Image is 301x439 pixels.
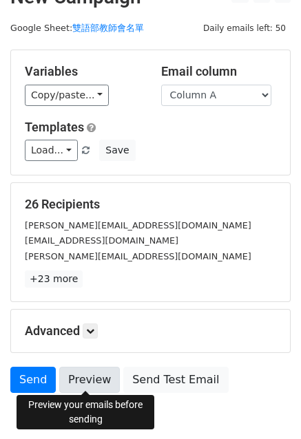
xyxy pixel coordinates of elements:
a: Send Test Email [123,367,228,393]
a: Preview [59,367,120,393]
span: Daily emails left: 50 [198,21,291,36]
a: Daily emails left: 50 [198,23,291,33]
h5: Email column [161,64,277,79]
div: Preview your emails before sending [17,395,154,429]
h5: Variables [25,64,141,79]
a: 雙語部教師會名單 [72,23,144,33]
a: Templates [25,120,84,134]
button: Save [99,140,135,161]
h5: 26 Recipients [25,197,276,212]
iframe: Chat Widget [232,373,301,439]
a: Copy/paste... [25,85,109,106]
small: [PERSON_NAME][EMAIL_ADDRESS][DOMAIN_NAME] [25,220,251,231]
small: Google Sheet: [10,23,144,33]
div: 聊天小工具 [232,373,301,439]
h5: Advanced [25,323,276,339]
small: [EMAIL_ADDRESS][DOMAIN_NAME] [25,235,178,246]
a: Send [10,367,56,393]
small: [PERSON_NAME][EMAIL_ADDRESS][DOMAIN_NAME] [25,251,251,261]
a: Load... [25,140,78,161]
a: +23 more [25,270,83,288]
